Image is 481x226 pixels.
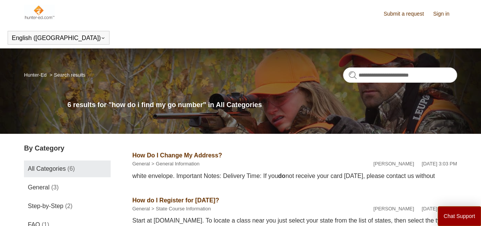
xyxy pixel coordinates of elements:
[132,197,219,204] a: How do I Register for [DATE]?
[422,161,457,167] time: 02/12/2024, 15:03
[132,161,150,167] a: General
[67,100,457,110] h1: 6 results for "how do i find my go number" in All Categories
[28,184,49,191] span: General
[132,216,457,225] div: Start at [DOMAIN_NAME]. To locate a class near you just select your state from the list of states...
[28,165,66,172] span: All Categories
[433,10,457,18] a: Sign in
[24,72,46,78] a: Hunter-Ed
[156,161,200,167] a: General Information
[24,72,48,78] li: Hunter-Ed
[24,5,55,20] img: Hunter-Ed Help Center home page
[24,198,111,215] a: Step-by-Step (2)
[12,35,105,42] button: English ([GEOGRAPHIC_DATA])
[132,206,150,212] a: General
[24,143,111,154] h3: By Category
[278,173,286,179] em: do
[48,72,86,78] li: Search results
[373,160,414,168] li: [PERSON_NAME]
[150,160,200,168] li: General Information
[132,172,457,181] div: white envelope. Important Notes: Delivery Time: If you not receive your card [DATE], please conta...
[373,205,414,213] li: [PERSON_NAME]
[28,203,63,209] span: Step-by-Step
[24,160,111,177] a: All Categories (6)
[422,206,457,212] time: 02/12/2024, 15:00
[132,152,222,159] a: How Do I Change My Address?
[150,205,211,213] li: State Course Information
[24,179,111,196] a: General (3)
[65,203,73,209] span: (2)
[67,165,75,172] span: (6)
[343,67,457,83] input: Search
[132,205,150,213] li: General
[51,184,59,191] span: (3)
[156,206,211,212] a: State Course Information
[384,10,432,18] a: Submit a request
[132,160,150,168] li: General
